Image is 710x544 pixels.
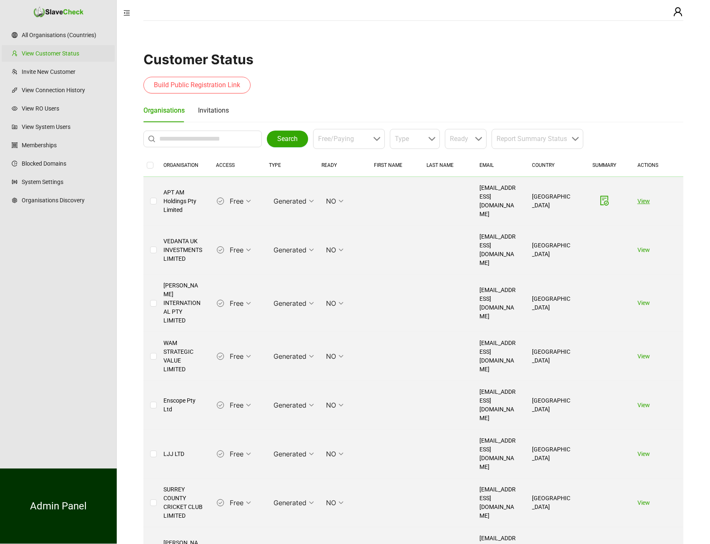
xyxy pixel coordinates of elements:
td: SURREY COUNTY CRICKET CLUB LIMITED [157,479,209,527]
td: VEDANTA UK INVESTMENTS LIMITED [157,226,209,275]
span: NO [326,399,344,411]
span: Build Public Registration Link [154,80,240,90]
td: [GEOGRAPHIC_DATA] [525,381,578,430]
a: View [637,451,650,457]
td: [GEOGRAPHIC_DATA] [525,275,578,332]
span: file-done [600,196,610,206]
th: ORGANISATION [157,154,209,177]
td: WAM STRATEGIC VALUE LIMITED [157,332,209,381]
span: NO [326,448,344,460]
th: LAST NAME [420,154,472,177]
span: menu-fold [123,10,130,16]
span: NO [326,496,344,509]
a: Invite New Customer [22,63,108,80]
span: NO [326,350,344,363]
td: [EMAIL_ADDRESS][DOMAIN_NAME] [473,177,525,226]
button: Build Public Registration Link [143,77,251,93]
span: Free [230,399,251,411]
td: [EMAIL_ADDRESS][DOMAIN_NAME] [473,226,525,275]
span: Free [230,350,251,363]
td: Enscope Pty Ltd [157,381,209,430]
span: Generated [273,244,314,256]
td: [GEOGRAPHIC_DATA] [525,177,578,226]
td: [EMAIL_ADDRESS][DOMAIN_NAME] [473,275,525,332]
div: Organisations [143,105,185,116]
a: Blocked Domains [22,155,108,172]
a: View [637,499,650,506]
span: Generated [273,297,314,310]
span: Free [230,448,251,460]
span: Search [277,134,298,144]
th: READY [315,154,367,177]
span: Free [230,297,251,310]
td: [GEOGRAPHIC_DATA] [525,430,578,479]
a: System Settings [22,174,108,190]
button: Search [267,131,308,147]
td: LJJ LTD [157,430,209,479]
h1: Customer Status [143,51,683,68]
th: TYPE [262,154,315,177]
td: APT AM Holdings Pty Limited [157,177,209,226]
th: ACTIONS [631,154,683,177]
td: [GEOGRAPHIC_DATA] [525,479,578,527]
a: View [637,198,650,204]
th: SUMMARY [578,154,630,177]
a: View System Users [22,118,108,135]
span: NO [326,297,344,310]
td: [EMAIL_ADDRESS][DOMAIN_NAME] [473,332,525,381]
a: View [637,402,650,408]
span: Free [230,195,251,207]
a: Memberships [22,137,108,154]
td: [GEOGRAPHIC_DATA] [525,226,578,275]
th: ACCESS [209,154,262,177]
a: View Customer Status [22,45,108,62]
a: All Organisations (Countries) [22,27,108,43]
td: [GEOGRAPHIC_DATA] [525,332,578,381]
a: View Connection History [22,82,108,98]
td: [EMAIL_ADDRESS][DOMAIN_NAME] [473,430,525,479]
span: Free [230,244,251,256]
span: NO [326,195,344,207]
a: Organisations Discovery [22,192,108,209]
span: Generated [273,195,314,207]
a: View RO Users [22,100,108,117]
span: NO [326,244,344,256]
td: [EMAIL_ADDRESS][DOMAIN_NAME] [473,479,525,527]
span: user [673,7,683,17]
td: [EMAIL_ADDRESS][DOMAIN_NAME] [473,381,525,430]
span: Generated [273,448,314,460]
div: Invitations [198,105,229,116]
th: EMAIL [473,154,525,177]
a: View [637,353,650,360]
a: View [637,300,650,306]
th: COUNTRY [525,154,578,177]
th: FIRST NAME [367,154,420,177]
span: Free [230,496,251,509]
a: View [637,247,650,253]
span: Generated [273,350,314,363]
td: [PERSON_NAME] INTERNATIONAL PTY LIMITED [157,275,209,332]
span: Generated [273,496,314,509]
span: Generated [273,399,314,411]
